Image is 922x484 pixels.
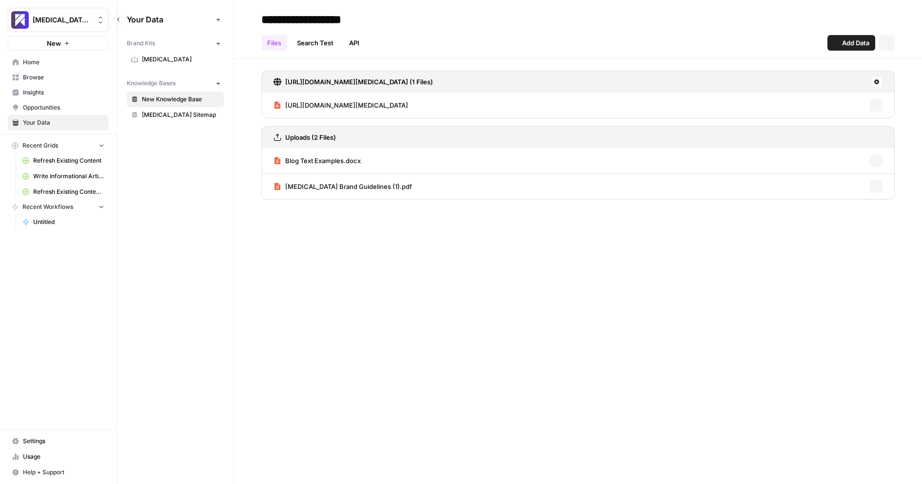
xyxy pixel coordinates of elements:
span: Settings [23,437,104,446]
a: Usage [8,449,109,465]
span: Untitled [33,218,104,226]
span: Recent Workflows [22,203,73,211]
a: [MEDICAL_DATA] Sitemap [127,107,224,123]
button: New [8,36,109,51]
span: Insights [23,88,104,97]
a: Untitled [18,214,109,230]
span: Refresh Existing Content - Test 2 [33,187,104,196]
span: [MEDICAL_DATA] [142,55,219,64]
a: [MEDICAL_DATA] Brand Guidelines (1).pdf [274,174,412,199]
span: Your Data [23,118,104,127]
button: Recent Grids [8,138,109,153]
a: Files [261,35,287,51]
button: Add Data [827,35,875,51]
span: Help + Support [23,468,104,477]
a: New Knowledge Base [127,92,224,107]
h3: Uploads (2 Files) [285,132,336,142]
a: Home [8,55,109,70]
a: Browse [8,70,109,85]
span: Brand Kits [127,39,155,48]
a: [URL][DOMAIN_NAME][MEDICAL_DATA] [274,93,408,118]
img: Overjet - Test Logo [11,11,29,29]
span: Add Data [842,38,869,48]
span: Recent Grids [22,141,58,150]
span: [MEDICAL_DATA] - Test [33,15,92,25]
a: Search Test [291,35,339,51]
a: Refresh Existing Content [18,153,109,168]
span: Browse [23,73,104,82]
button: Help + Support [8,465,109,480]
a: [URL][DOMAIN_NAME][MEDICAL_DATA] (1 Files) [274,71,433,93]
span: Home [23,58,104,67]
a: Opportunities [8,100,109,115]
a: Your Data [8,115,109,130]
span: Knowledge Bases [127,79,176,88]
span: Blog Text Examples.docx [285,156,361,166]
button: Workspace: Overjet - Test [8,8,109,32]
span: [MEDICAL_DATA] Sitemap [142,111,219,119]
span: Your Data [127,14,212,25]
span: Write Informational Article [33,172,104,181]
a: Refresh Existing Content - Test 2 [18,184,109,200]
a: Write Informational Article [18,168,109,184]
span: [MEDICAL_DATA] Brand Guidelines (1).pdf [285,182,412,191]
a: Insights [8,85,109,100]
span: Refresh Existing Content [33,156,104,165]
span: New Knowledge Base [142,95,219,104]
span: [URL][DOMAIN_NAME][MEDICAL_DATA] [285,100,408,110]
a: [MEDICAL_DATA] [127,52,224,67]
a: API [343,35,365,51]
span: Opportunities [23,103,104,112]
button: Recent Workflows [8,200,109,214]
span: New [47,38,61,48]
h3: [URL][DOMAIN_NAME][MEDICAL_DATA] (1 Files) [285,77,433,87]
a: Blog Text Examples.docx [274,148,361,173]
a: Uploads (2 Files) [274,127,336,148]
span: Usage [23,452,104,461]
a: Settings [8,433,109,449]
